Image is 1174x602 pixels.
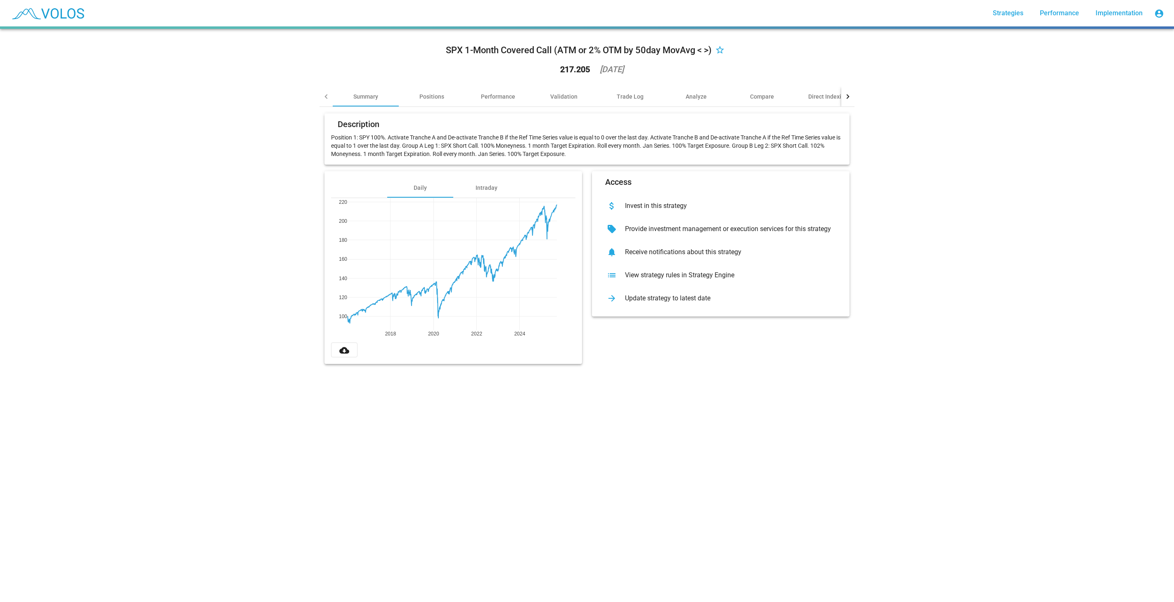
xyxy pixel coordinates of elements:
[7,3,88,24] img: blue_transparent.png
[599,264,843,287] button: View strategy rules in Strategy Engine
[600,65,624,73] div: [DATE]
[618,271,836,279] div: View strategy rules in Strategy Engine
[550,92,578,101] div: Validation
[618,225,836,233] div: Provide investment management or execution services for this strategy
[353,92,378,101] div: Summary
[1089,6,1149,21] a: Implementation
[414,184,427,192] div: Daily
[605,292,618,305] mat-icon: arrow_forward
[605,246,618,259] mat-icon: notifications
[1154,9,1164,19] mat-icon: account_circle
[338,120,379,128] mat-card-title: Description
[715,46,725,56] mat-icon: star_border
[419,92,444,101] div: Positions
[605,269,618,282] mat-icon: list
[605,222,618,236] mat-icon: sell
[320,107,854,371] summary: DescriptionPosition 1: SPY 100%. Activate Tranche A and De-activate Tranche B if the Ref Time Ser...
[750,92,774,101] div: Compare
[476,184,497,192] div: Intraday
[339,345,349,355] mat-icon: cloud_download
[993,9,1023,17] span: Strategies
[599,287,843,310] button: Update strategy to latest date
[986,6,1030,21] a: Strategies
[560,65,590,73] div: 217.205
[446,44,712,57] div: SPX 1-Month Covered Call (ATM or 2% OTM by 50day MovAvg < >)
[1033,6,1086,21] a: Performance
[618,248,836,256] div: Receive notifications about this strategy
[599,217,843,241] button: Provide investment management or execution services for this strategy
[617,92,644,101] div: Trade Log
[686,92,707,101] div: Analyze
[1096,9,1143,17] span: Implementation
[808,92,848,101] div: Direct Indexing
[331,133,843,158] p: Position 1: SPY 100%. Activate Tranche A and De-activate Tranche B if the Ref Time Series value i...
[618,202,836,210] div: Invest in this strategy
[605,199,618,212] mat-icon: attach_money
[605,178,632,186] mat-card-title: Access
[599,241,843,264] button: Receive notifications about this strategy
[618,294,836,302] div: Update strategy to latest date
[481,92,515,101] div: Performance
[599,194,843,217] button: Invest in this strategy
[1040,9,1079,17] span: Performance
